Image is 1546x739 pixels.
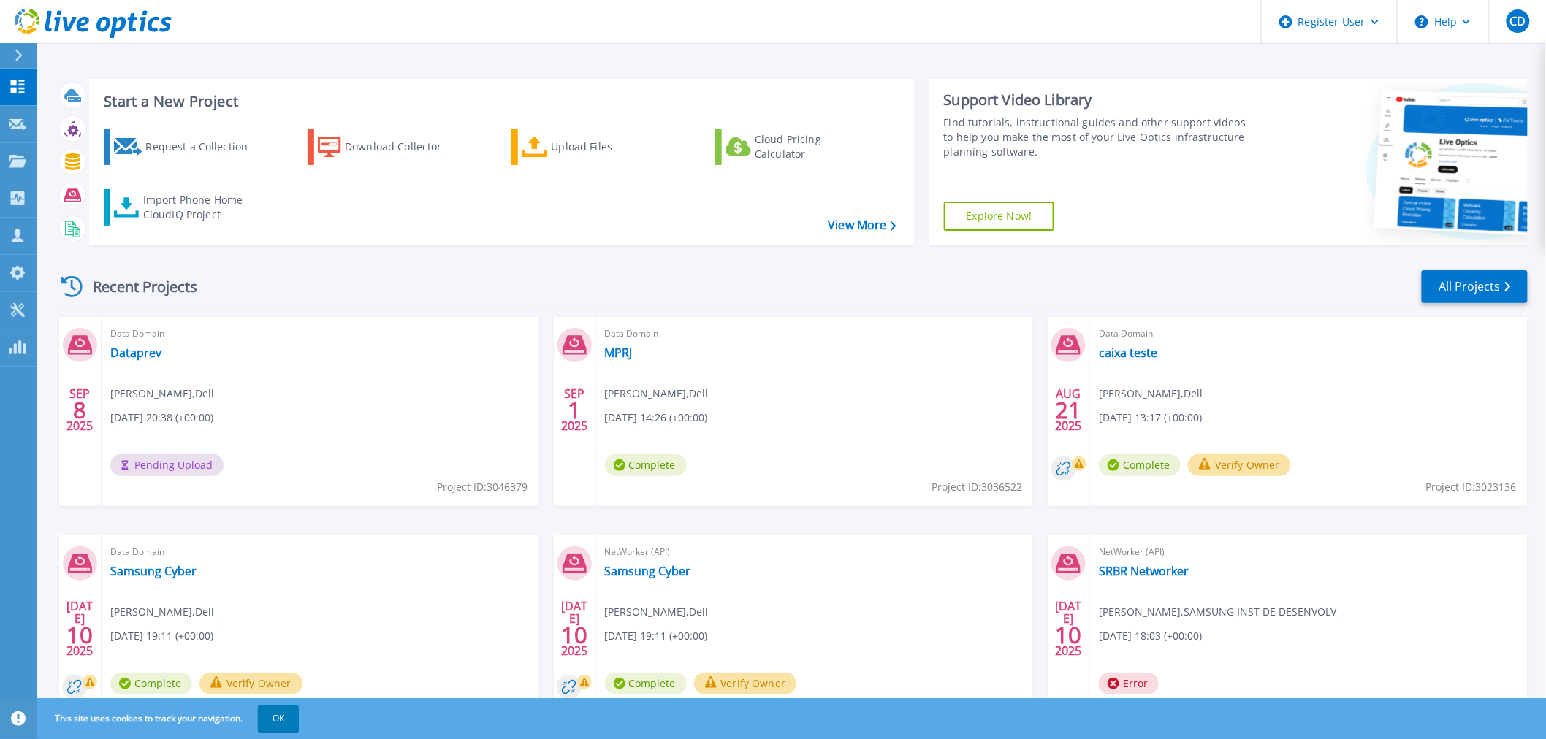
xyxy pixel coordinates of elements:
span: NetWorker (API) [1099,544,1519,560]
div: Cloud Pricing Calculator [755,132,872,161]
span: [DATE] 18:03 (+00:00) [1099,628,1202,644]
div: Support Video Library [944,91,1251,110]
span: Data Domain [1099,326,1519,342]
span: 1 [568,404,581,416]
span: [DATE] 13:17 (+00:00) [1099,410,1202,426]
button: Verify Owner [199,673,302,694]
a: caixa teste [1099,345,1157,360]
span: CD [1509,15,1526,27]
div: Recent Projects [56,269,217,305]
span: [DATE] 14:26 (+00:00) [605,410,708,426]
h3: Start a New Project [104,93,896,110]
span: Pending Upload [110,454,224,476]
span: NetWorker (API) [605,544,1025,560]
span: Complete [605,673,687,694]
span: [PERSON_NAME] , Dell [605,604,709,620]
span: 10 [561,629,587,641]
a: Download Collector [308,129,471,165]
span: Project ID: 3036522 [932,479,1022,495]
span: Data Domain [605,326,1025,342]
a: Samsung Cyber [110,564,197,578]
a: Cloud Pricing Calculator [715,129,878,165]
span: Project ID: 3023136 [1426,479,1517,495]
button: Verify Owner [694,673,797,694]
span: [PERSON_NAME] , SAMSUNG INST DE DESENVOLV [1099,604,1336,620]
span: This site uses cookies to track your navigation. [40,705,299,732]
span: [PERSON_NAME] , Dell [110,604,214,620]
a: All Projects [1422,270,1528,303]
a: View More [828,218,896,232]
div: [DATE] 2025 [1055,602,1083,655]
button: OK [258,705,299,732]
span: 10 [1056,629,1082,641]
span: Complete [1099,454,1181,476]
span: Complete [605,454,687,476]
span: [PERSON_NAME] , Dell [1099,386,1203,402]
a: Explore Now! [944,202,1055,231]
div: AUG 2025 [1055,383,1083,437]
div: Import Phone Home CloudIQ Project [143,193,257,222]
div: SEP 2025 [560,383,588,437]
button: Verify Owner [1188,454,1291,476]
a: Samsung Cyber [605,564,691,578]
div: Download Collector [345,132,462,161]
span: [PERSON_NAME] , Dell [110,386,214,402]
span: Error [1099,673,1159,694]
span: Data Domain [110,544,530,560]
a: Upload Files [511,129,674,165]
a: SRBR Networker [1099,564,1189,578]
a: Request a Collection [104,129,267,165]
div: SEP 2025 [66,383,94,437]
div: [DATE] 2025 [66,602,94,655]
a: Dataprev [110,345,161,360]
span: 10 [66,629,93,641]
span: Data Domain [110,326,530,342]
a: MPRJ [605,345,633,360]
span: [PERSON_NAME] , Dell [605,386,709,402]
span: [DATE] 19:11 (+00:00) [110,628,213,644]
span: 21 [1056,404,1082,416]
div: Request a Collection [145,132,262,161]
div: [DATE] 2025 [560,602,588,655]
div: Upload Files [552,132,669,161]
span: Project ID: 3046379 [438,479,528,495]
span: [DATE] 20:38 (+00:00) [110,410,213,426]
span: 8 [73,404,86,416]
span: [DATE] 19:11 (+00:00) [605,628,708,644]
div: Find tutorials, instructional guides and other support videos to help you make the most of your L... [944,115,1251,159]
span: Complete [110,673,192,694]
